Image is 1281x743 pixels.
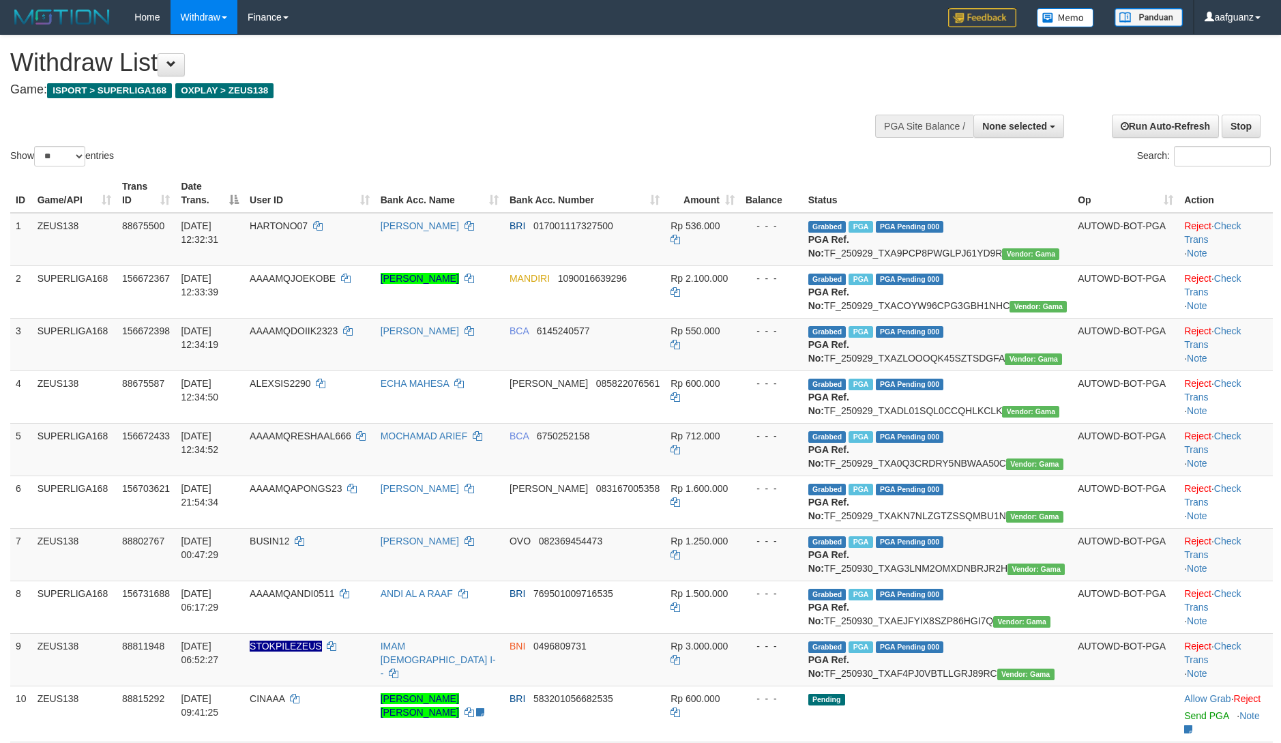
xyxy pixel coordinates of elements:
[122,588,170,599] span: 156731688
[808,392,849,416] b: PGA Ref. No:
[849,484,872,495] span: Marked by aafchhiseyha
[117,174,176,213] th: Trans ID: activate to sort column ascending
[746,377,797,390] div: - - -
[32,213,117,266] td: ZEUS138
[671,588,728,599] span: Rp 1.500.000
[32,686,117,742] td: ZEUS138
[849,431,872,443] span: Marked by aafsoycanthlai
[32,423,117,476] td: SUPERLIGA168
[596,483,660,494] span: Copy 083167005358 to clipboard
[510,588,525,599] span: BRI
[32,581,117,633] td: SUPERLIGA168
[746,272,797,285] div: - - -
[1187,405,1207,416] a: Note
[1072,265,1179,318] td: AUTOWD-BOT-PGA
[808,589,846,600] span: Grabbed
[1184,220,1211,231] a: Reject
[803,318,1072,370] td: TF_250929_TXAZLOOOQK45SZTSDGFA
[1187,248,1207,259] a: Note
[539,536,602,547] span: Copy 082369454473 to clipboard
[1184,378,1211,389] a: Reject
[381,483,459,494] a: [PERSON_NAME]
[10,686,32,742] td: 10
[993,616,1050,628] span: Vendor URL: https://trx31.1velocity.biz
[32,318,117,370] td: SUPERLIGA168
[876,536,944,548] span: PGA Pending
[1184,273,1211,284] a: Reject
[10,528,32,581] td: 7
[746,534,797,548] div: - - -
[808,326,846,338] span: Grabbed
[1179,318,1273,370] td: · ·
[808,602,849,626] b: PGA Ref. No:
[1184,273,1241,297] a: Check Trans
[849,221,872,233] span: Marked by aaftrukkakada
[1184,641,1211,652] a: Reject
[537,431,590,441] span: Copy 6750252158 to clipboard
[876,484,944,495] span: PGA Pending
[808,221,846,233] span: Grabbed
[808,484,846,495] span: Grabbed
[1010,301,1067,312] span: Vendor URL: https://trx31.1velocity.biz
[596,378,660,389] span: Copy 085822076561 to clipboard
[381,378,449,389] a: ECHA MAHESA
[1072,476,1179,528] td: AUTOWD-BOT-PGA
[1184,588,1241,613] a: Check Trans
[504,174,665,213] th: Bank Acc. Number: activate to sort column ascending
[1072,213,1179,266] td: AUTOWD-BOT-PGA
[381,431,468,441] a: MOCHAMAD ARIEF
[1037,8,1094,27] img: Button%20Memo.svg
[122,325,170,336] span: 156672398
[1179,633,1273,686] td: · ·
[1179,581,1273,633] td: · ·
[1184,378,1241,403] a: Check Trans
[1179,370,1273,423] td: · ·
[849,641,872,653] span: Marked by aafsreyleap
[10,49,840,76] h1: Withdraw List
[1184,220,1241,245] a: Check Trans
[808,444,849,469] b: PGA Ref. No:
[1005,353,1062,365] span: Vendor URL: https://trx31.1velocity.biz
[1179,213,1273,266] td: · ·
[181,378,218,403] span: [DATE] 12:34:50
[746,219,797,233] div: - - -
[1072,633,1179,686] td: AUTOWD-BOT-PGA
[803,633,1072,686] td: TF_250930_TXAF4PJ0VBTLLGRJ89RC
[175,174,244,213] th: Date Trans.: activate to sort column descending
[10,318,32,370] td: 3
[32,370,117,423] td: ZEUS138
[533,220,613,231] span: Copy 017001117327500 to clipboard
[803,174,1072,213] th: Status
[1222,115,1261,138] a: Stop
[671,220,720,231] span: Rp 536.000
[876,274,944,285] span: PGA Pending
[381,536,459,547] a: [PERSON_NAME]
[876,431,944,443] span: PGA Pending
[510,536,531,547] span: OVO
[122,220,164,231] span: 88675500
[122,431,170,441] span: 156672433
[1187,300,1207,311] a: Note
[1184,431,1241,455] a: Check Trans
[250,693,284,704] span: CINAAA
[1184,693,1233,704] span: ·
[746,692,797,705] div: - - -
[510,641,525,652] span: BNI
[746,639,797,653] div: - - -
[746,429,797,443] div: - - -
[375,174,504,213] th: Bank Acc. Name: activate to sort column ascending
[537,325,590,336] span: Copy 6145240577 to clipboard
[803,370,1072,423] td: TF_250929_TXADL01SQL0CCQHLKCLK
[381,325,459,336] a: [PERSON_NAME]
[510,378,588,389] span: [PERSON_NAME]
[1187,563,1207,574] a: Note
[32,633,117,686] td: ZEUS138
[1072,581,1179,633] td: AUTOWD-BOT-PGA
[1006,511,1063,523] span: Vendor URL: https://trx31.1velocity.biz
[1072,318,1179,370] td: AUTOWD-BOT-PGA
[32,528,117,581] td: ZEUS138
[1179,686,1273,742] td: ·
[1115,8,1183,27] img: panduan.png
[1187,668,1207,679] a: Note
[1184,641,1241,665] a: Check Trans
